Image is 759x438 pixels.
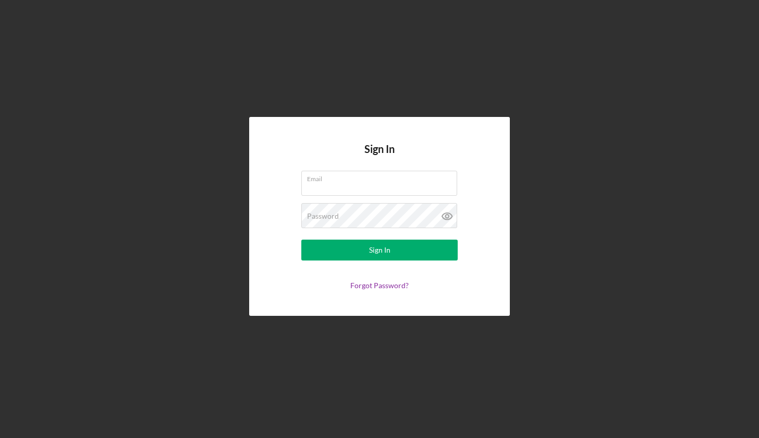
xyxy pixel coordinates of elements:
[369,240,390,261] div: Sign In
[350,281,409,290] a: Forgot Password?
[364,143,395,171] h4: Sign In
[301,240,458,261] button: Sign In
[307,212,339,220] label: Password
[307,171,457,183] label: Email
